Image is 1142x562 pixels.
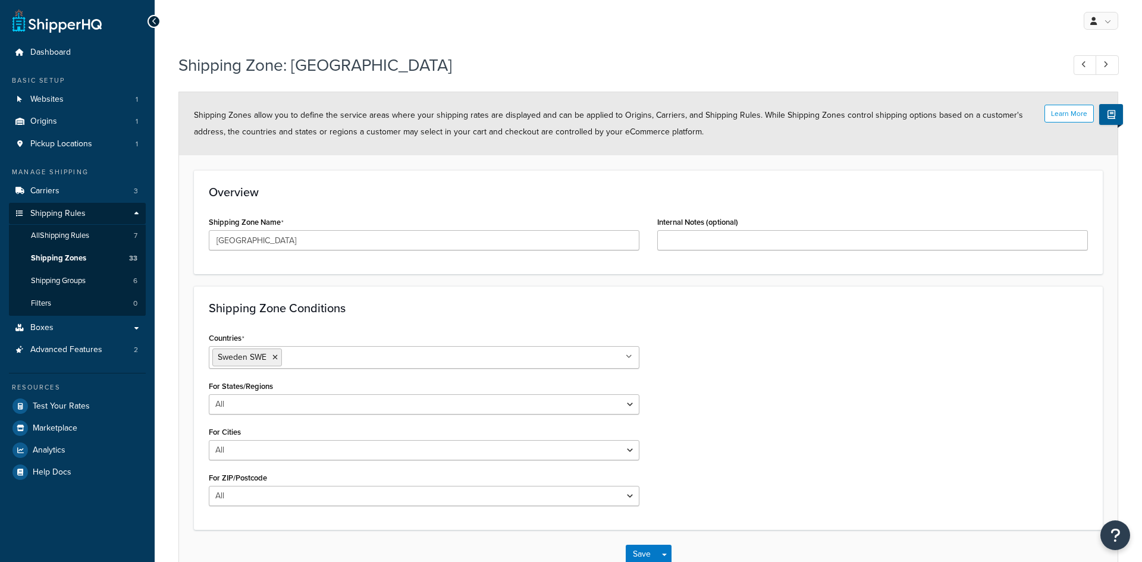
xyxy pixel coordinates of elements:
[1074,55,1097,75] a: Previous Record
[209,473,267,482] label: For ZIP/Postcode
[9,293,146,315] a: Filters0
[136,117,138,127] span: 1
[9,317,146,339] a: Boxes
[9,111,146,133] a: Origins1
[218,351,266,363] span: Sweden SWE
[9,270,146,292] a: Shipping Groups6
[30,117,57,127] span: Origins
[31,299,51,309] span: Filters
[1044,105,1094,123] button: Learn More
[9,133,146,155] a: Pickup Locations1
[30,95,64,105] span: Websites
[9,180,146,202] li: Carriers
[9,339,146,361] a: Advanced Features2
[136,139,138,149] span: 1
[31,231,89,241] span: All Shipping Rules
[134,186,138,196] span: 3
[30,186,59,196] span: Carriers
[33,467,71,478] span: Help Docs
[9,461,146,483] a: Help Docs
[9,247,146,269] a: Shipping Zones33
[178,54,1052,77] h1: Shipping Zone: [GEOGRAPHIC_DATA]
[9,439,146,461] a: Analytics
[9,42,146,64] a: Dashboard
[136,95,138,105] span: 1
[9,293,146,315] li: Filters
[33,401,90,412] span: Test Your Rates
[9,89,146,111] li: Websites
[30,209,86,219] span: Shipping Rules
[30,48,71,58] span: Dashboard
[129,253,137,263] span: 33
[209,428,241,437] label: For Cities
[9,247,146,269] li: Shipping Zones
[1099,104,1123,125] button: Show Help Docs
[133,276,137,286] span: 6
[209,334,244,343] label: Countries
[31,253,86,263] span: Shipping Zones
[134,345,138,355] span: 2
[209,218,284,227] label: Shipping Zone Name
[1100,520,1130,550] button: Open Resource Center
[30,345,102,355] span: Advanced Features
[30,139,92,149] span: Pickup Locations
[1096,55,1119,75] a: Next Record
[194,109,1023,138] span: Shipping Zones allow you to define the service areas where your shipping rates are displayed and ...
[9,339,146,361] li: Advanced Features
[133,299,137,309] span: 0
[9,203,146,225] a: Shipping Rules
[9,167,146,177] div: Manage Shipping
[9,133,146,155] li: Pickup Locations
[657,218,738,227] label: Internal Notes (optional)
[31,276,86,286] span: Shipping Groups
[9,382,146,393] div: Resources
[9,111,146,133] li: Origins
[9,417,146,439] a: Marketplace
[9,180,146,202] a: Carriers3
[9,270,146,292] li: Shipping Groups
[209,382,273,391] label: For States/Regions
[9,203,146,316] li: Shipping Rules
[30,323,54,333] span: Boxes
[9,89,146,111] a: Websites1
[209,186,1088,199] h3: Overview
[33,445,65,456] span: Analytics
[209,302,1088,315] h3: Shipping Zone Conditions
[9,395,146,417] a: Test Your Rates
[134,231,137,241] span: 7
[33,423,77,434] span: Marketplace
[9,225,146,247] a: AllShipping Rules7
[9,76,146,86] div: Basic Setup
